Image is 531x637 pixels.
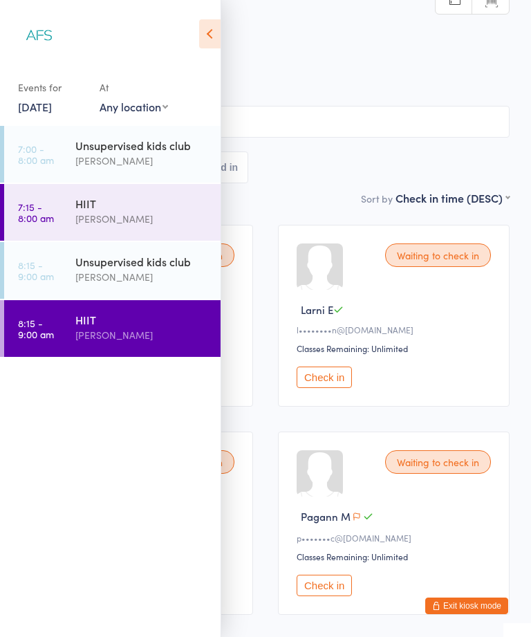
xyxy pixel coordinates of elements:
[75,196,209,211] div: HIIT
[18,201,54,223] time: 7:15 - 8:00 am
[297,551,495,562] div: Classes Remaining: Unlimited
[297,342,495,354] div: Classes Remaining: Unlimited
[297,575,352,596] button: Check in
[18,143,54,165] time: 7:00 - 8:00 am
[301,302,333,317] span: Larni E
[75,327,209,343] div: [PERSON_NAME]
[75,153,209,169] div: [PERSON_NAME]
[4,184,221,241] a: 7:15 -8:00 amHIIT[PERSON_NAME]
[75,269,209,285] div: [PERSON_NAME]
[75,211,209,227] div: [PERSON_NAME]
[100,76,168,99] div: At
[21,73,510,86] span: Gym Floor
[361,192,393,205] label: Sort by
[75,138,209,153] div: Unsupervised kids club
[75,254,209,269] div: Unsupervised kids club
[14,10,66,62] img: Align Fitness Studio
[385,243,491,267] div: Waiting to check in
[385,450,491,474] div: Waiting to check in
[75,312,209,327] div: HIIT
[21,45,488,59] span: [DATE] 8:15am
[18,317,54,340] time: 8:15 - 9:00 am
[21,106,510,138] input: Search
[4,300,221,357] a: 8:15 -9:00 amHIIT[PERSON_NAME]
[4,242,221,299] a: 8:15 -9:00 amUnsupervised kids club[PERSON_NAME]
[301,509,351,524] span: Pagann M
[100,99,168,114] div: Any location
[395,190,510,205] div: Check in time (DESC)
[21,15,510,38] h2: HIIT Check-in
[297,532,495,544] div: p•••••••c@[DOMAIN_NAME]
[18,99,52,114] a: [DATE]
[297,367,352,388] button: Check in
[18,76,86,99] div: Events for
[21,59,488,73] span: [PERSON_NAME]
[4,126,221,183] a: 7:00 -8:00 amUnsupervised kids club[PERSON_NAME]
[425,598,508,614] button: Exit kiosk mode
[297,324,495,335] div: l••••••••n@[DOMAIN_NAME]
[18,259,54,281] time: 8:15 - 9:00 am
